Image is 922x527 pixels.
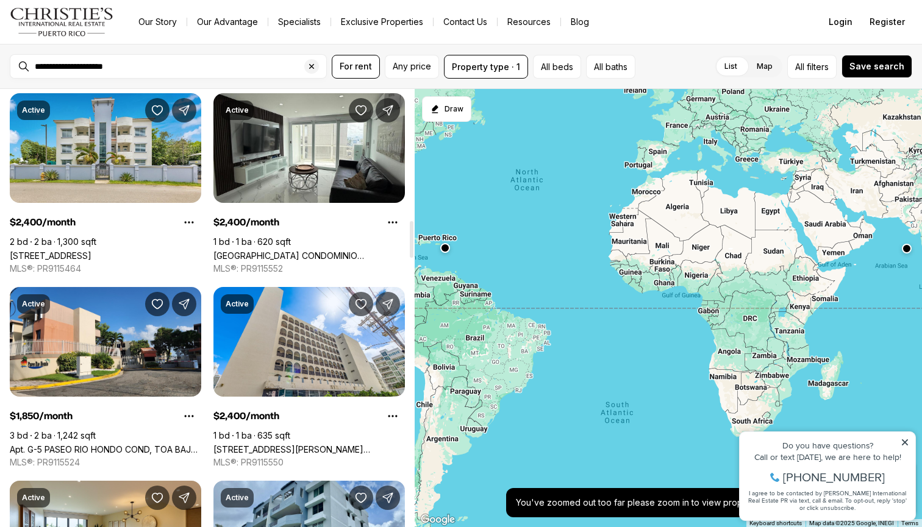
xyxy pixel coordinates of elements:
[849,62,904,71] span: Save search
[13,39,176,48] div: Call or text [DATE], we are here to help!
[870,17,905,27] span: Register
[376,292,400,316] button: Share Property
[561,13,599,30] a: Blog
[226,105,249,115] p: Active
[187,13,268,30] a: Our Advantage
[226,493,249,503] p: Active
[376,98,400,122] button: Share Property
[10,250,91,261] a: 10 SEA BEACH DR #3B, RINCON PR, 00677
[498,13,560,30] a: Resources
[50,57,152,69] span: [PHONE_NUMBER]
[304,55,326,78] button: Clear search input
[268,13,331,30] a: Specialists
[22,493,45,503] p: Active
[15,75,174,98] span: I agree to be contacted by [PERSON_NAME] International Real Estate PR via text, call & email. To ...
[381,404,405,428] button: Property options
[145,486,170,510] button: Save Property:
[332,55,380,79] button: For rent
[787,55,837,79] button: Allfilters
[129,13,187,30] a: Our Story
[172,98,196,122] button: Share Property
[862,10,912,34] button: Register
[516,498,767,508] p: You've zoomed out too far please zoom in to view properties.
[349,292,373,316] button: Save Property: 1131 ASHFORD AVE #04
[331,13,433,30] a: Exclusive Properties
[145,292,170,316] button: Save Property: Apt. G-5 PASEO RIO HONDO COND
[533,55,581,79] button: All beds
[747,55,782,77] label: Map
[22,105,45,115] p: Active
[340,62,372,71] span: For rent
[213,444,405,454] a: 1131 ASHFORD AVE #04, SAN JUAN PR, 00907
[10,444,201,454] a: Apt. G-5 PASEO RIO HONDO COND, TOA BAJA PR, 00949
[349,98,373,122] button: Save Property: 4633 ave isla verde CONDOMINIO CASTILLO DEL MAR
[22,299,45,309] p: Active
[177,210,201,235] button: Property options
[385,55,439,79] button: Any price
[381,210,405,235] button: Property options
[422,96,471,122] button: Start drawing
[172,486,196,510] button: Share Property
[393,62,431,71] span: Any price
[795,60,804,73] span: All
[842,55,912,78] button: Save search
[226,299,249,309] p: Active
[349,486,373,510] button: Save Property:
[172,292,196,316] button: Share Property
[715,55,747,77] label: List
[444,55,528,79] button: Property type · 1
[586,55,635,79] button: All baths
[376,486,400,510] button: Share Property
[13,27,176,36] div: Do you have questions?
[213,250,405,261] a: 4633 ave isla verde CONDOMINIO CASTILLO DEL MAR, CAROLINA PR, 00979
[434,13,497,30] button: Contact Us
[821,10,860,34] button: Login
[807,60,829,73] span: filters
[10,7,114,37] img: logo
[177,404,201,428] button: Property options
[145,98,170,122] button: Save Property: 10 SEA BEACH DR #3B
[829,17,852,27] span: Login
